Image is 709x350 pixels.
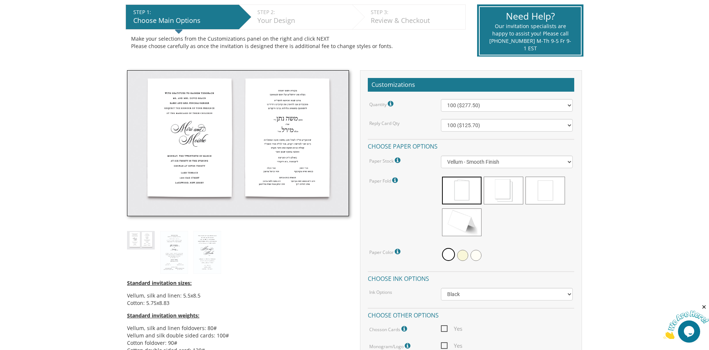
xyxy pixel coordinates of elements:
label: Paper Fold [369,176,400,185]
label: Reply Card Qty [369,120,400,126]
li: Vellum, silk and linen foldovers: 80# [127,324,349,332]
label: Chosson Cards [369,324,409,334]
li: Cotton: 5.75x8.83 [127,299,349,307]
h4: Choose other options [368,308,574,321]
div: Our invitation specialists are happy to assist you! Please call [PHONE_NUMBER] M-Th 9-5 Fr 9-1 EST [489,23,571,52]
div: STEP 1: [133,9,235,16]
li: Vellum and silk double sided cards: 100# [127,332,349,339]
li: Cotton foldover: 90# [127,339,349,347]
img: style1_thumb2.jpg [127,231,155,249]
label: Ink Options [369,289,392,295]
span: Yes [441,324,462,333]
label: Paper Stock [369,156,402,165]
div: STEP 2: [257,9,349,16]
li: Vellum, silk and linen: 5.5x8.5 [127,292,349,299]
h4: Choose paper options [368,139,574,152]
div: STEP 3: [371,9,462,16]
label: Paper Color [369,247,402,256]
h4: Choose ink options [368,271,574,284]
div: Make your selections from the Customizations panel on the right and click NEXT Please choose care... [131,35,460,50]
img: style1_eng.jpg [193,231,221,274]
div: Your Design [257,16,349,26]
span: Standard invitation weights: [127,312,199,319]
div: Choose Main Options [133,16,235,26]
div: Need Help? [489,10,571,23]
span: Standard invitation sizes: [127,279,192,286]
h2: Customizations [368,78,574,92]
iframe: chat widget [663,304,709,339]
img: style1_thumb2.jpg [127,70,349,217]
label: Quantity [369,99,395,109]
img: style1_heb.jpg [160,231,188,274]
div: Review & Checkout [371,16,462,26]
